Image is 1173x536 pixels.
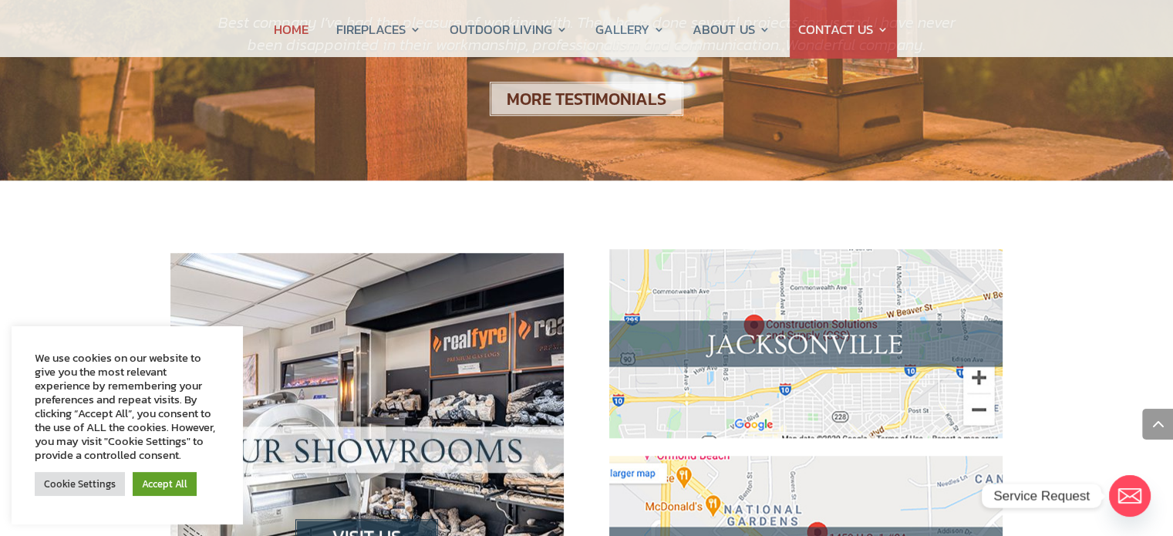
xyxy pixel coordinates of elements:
[609,249,1003,438] img: map_jax
[35,472,125,496] a: Cookie Settings
[490,79,683,119] a: MORE TESTIMONIALS
[133,472,197,496] a: Accept All
[35,351,220,462] div: We use cookies on our website to give you the most relevant experience by remembering your prefer...
[609,423,1003,443] a: Construction Solutions Jacksonville showroom
[1109,475,1151,517] a: Email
